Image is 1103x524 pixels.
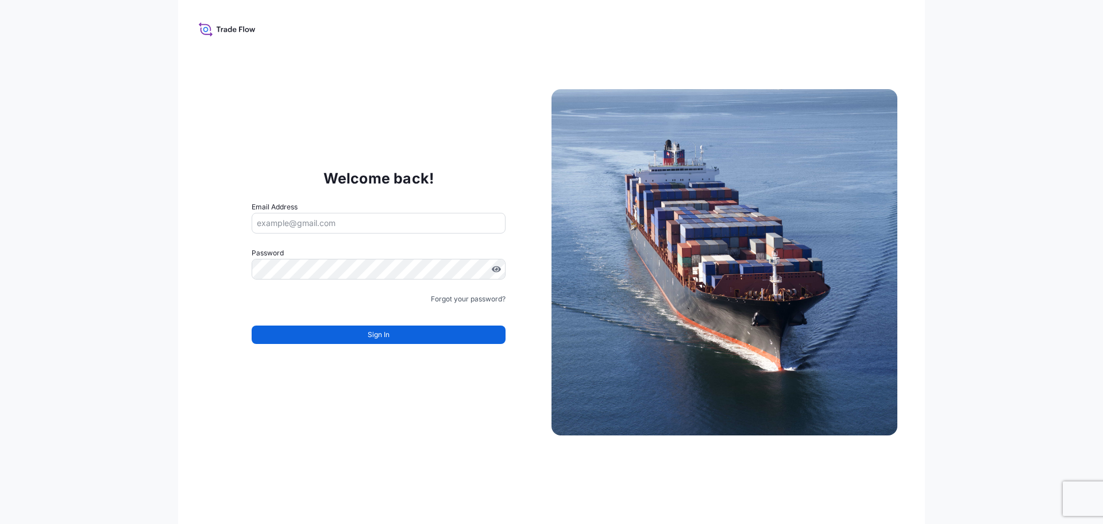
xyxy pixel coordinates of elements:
[323,169,434,188] p: Welcome back!
[252,213,506,234] input: example@gmail.com
[431,293,506,305] a: Forgot your password?
[252,247,506,259] label: Password
[252,201,298,213] label: Email Address
[551,89,897,435] img: Ship illustration
[492,265,501,274] button: Show password
[252,326,506,344] button: Sign In
[368,329,389,341] span: Sign In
